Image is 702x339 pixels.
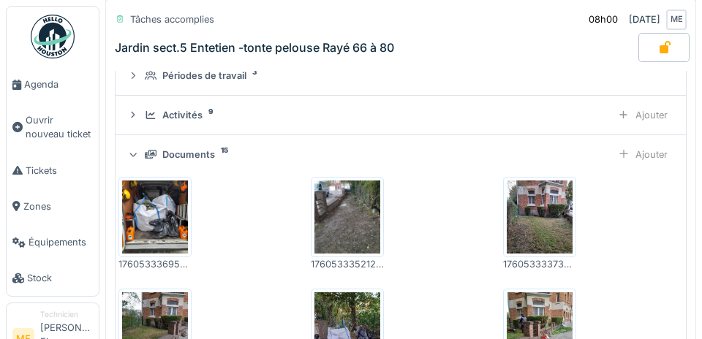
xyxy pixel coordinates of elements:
[162,69,246,83] div: Périodes de travail
[314,180,380,254] img: powufugfnp3hsfmercxgc4zqs9zj
[311,257,384,271] div: 17605333521289219204173639776633.jpg
[118,257,192,271] div: 17605333695821766039497119228826.jpg
[629,12,660,26] div: [DATE]
[7,188,99,224] a: Zones
[24,77,93,91] span: Agenda
[589,12,618,26] div: 08h00
[7,224,99,260] a: Équipements
[122,180,188,254] img: a22vyl48nucrx71tmv8jqq2j0seh
[26,164,93,178] span: Tickets
[666,9,687,30] div: ME
[121,141,680,168] summary: Documents15Ajouter
[611,104,674,126] div: Ajouter
[40,309,93,320] div: Technicien
[31,15,75,58] img: Badge_color-CXgf-gQk.svg
[7,66,99,102] a: Agenda
[115,41,394,55] div: Jardin sect.5 Entetien -tonte pelouse Rayé 66 à 80
[7,102,99,152] a: Ouvrir nouveau ticket
[130,12,214,26] div: Tâches accomplies
[162,148,215,161] div: Documents
[121,102,680,129] summary: Activités9Ajouter
[7,260,99,296] a: Stock
[121,62,680,89] summary: Périodes de travail3
[23,199,93,213] span: Zones
[29,235,93,249] span: Équipements
[162,108,203,122] div: Activités
[503,257,576,271] div: 1760533337354866646462831489988.jpg
[27,271,93,285] span: Stock
[7,153,99,188] a: Tickets
[26,113,93,141] span: Ouvrir nouveau ticket
[611,144,674,165] div: Ajouter
[507,180,573,254] img: 23fl5sxg6sugad9xmcrry887ek9y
